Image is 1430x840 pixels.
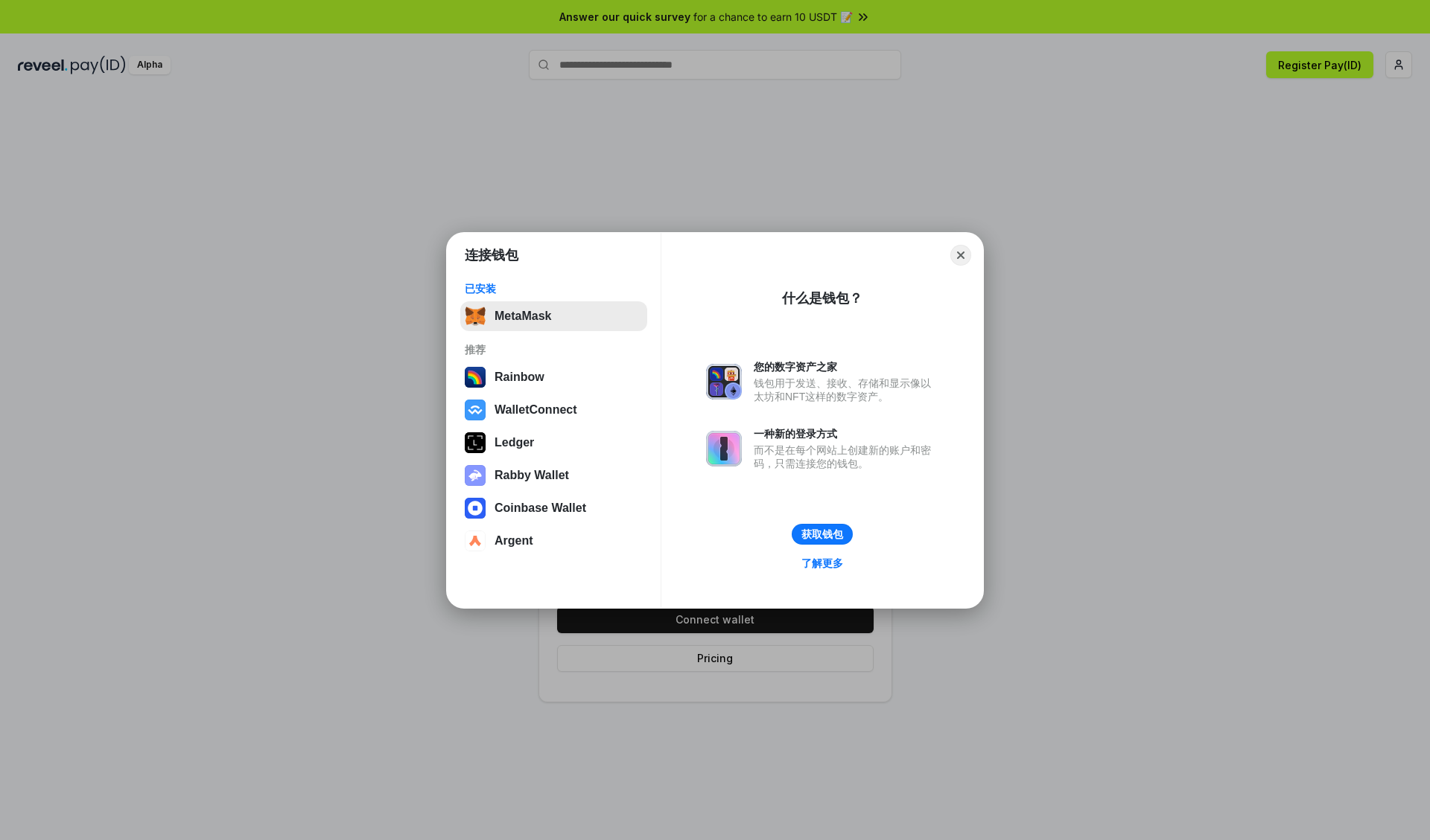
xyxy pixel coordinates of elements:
[495,501,586,515] div: Coinbase Wallet
[495,469,569,482] div: Rabby Wallet
[460,526,647,556] button: Argent
[460,395,647,425] button: WalletConnect
[950,245,971,266] button: Close
[495,371,544,384] div: Rainbow
[465,246,518,264] h1: 连接钱包
[460,428,647,458] button: Ledger
[460,493,647,523] button: Coinbase Wallet
[460,362,647,392] button: Rainbow
[465,343,643,356] div: 推荐
[495,310,551,323] div: MetaMask
[465,465,486,486] img: svg+xml,%3Csvg%20xmlns%3D%22http%3A%2F%2Fwww.w3.org%2F2000%2Fsvg%22%20fill%3D%22none%22%20viewBox...
[754,376,938,403] div: 钱包用于发送、接收、存储和显示像以太坊和NFT这样的数字资产。
[465,282,643,295] div: 已安装
[465,367,486,388] img: svg+xml,%3Csvg%20width%3D%22120%22%20height%3D%22120%22%20viewBox%3D%220%200%20120%20120%22%20fil...
[465,530,486,551] img: svg+xml,%3Csvg%20width%3D%2228%22%20height%3D%2228%22%20viewBox%3D%220%200%2028%2028%22%20fill%3D...
[460,301,647,331] button: MetaMask
[801,528,843,541] div: 获取钱包
[792,554,852,573] a: 了解更多
[801,557,843,570] div: 了解更多
[495,436,534,449] div: Ledger
[465,498,486,519] img: svg+xml,%3Csvg%20width%3D%2228%22%20height%3D%2228%22%20viewBox%3D%220%200%2028%2028%22%20fill%3D...
[782,289,862,307] div: 什么是钱包？
[706,431,742,467] img: svg+xml,%3Csvg%20xmlns%3D%22http%3A%2F%2Fwww.w3.org%2F2000%2Fsvg%22%20fill%3D%22none%22%20viewBox...
[465,306,486,327] img: svg+xml,%3Csvg%20fill%3D%22none%22%20height%3D%2233%22%20viewBox%3D%220%200%2035%2033%22%20width%...
[495,403,577,417] div: WalletConnect
[754,427,938,440] div: 一种新的登录方式
[460,461,647,490] button: Rabby Wallet
[754,360,938,373] div: 您的数字资产之家
[495,534,533,548] div: Argent
[754,443,938,470] div: 而不是在每个网站上创建新的账户和密码，只需连接您的钱包。
[465,400,486,420] img: svg+xml,%3Csvg%20width%3D%2228%22%20height%3D%2228%22%20viewBox%3D%220%200%2028%2028%22%20fill%3D...
[465,432,486,453] img: svg+xml,%3Csvg%20xmlns%3D%22http%3A%2F%2Fwww.w3.org%2F2000%2Fsvg%22%20width%3D%2228%22%20height%3...
[706,364,742,400] img: svg+xml,%3Csvg%20xmlns%3D%22http%3A%2F%2Fwww.w3.org%2F2000%2Fsvg%22%20fill%3D%22none%22%20viewBox...
[792,524,853,545] button: 获取钱包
